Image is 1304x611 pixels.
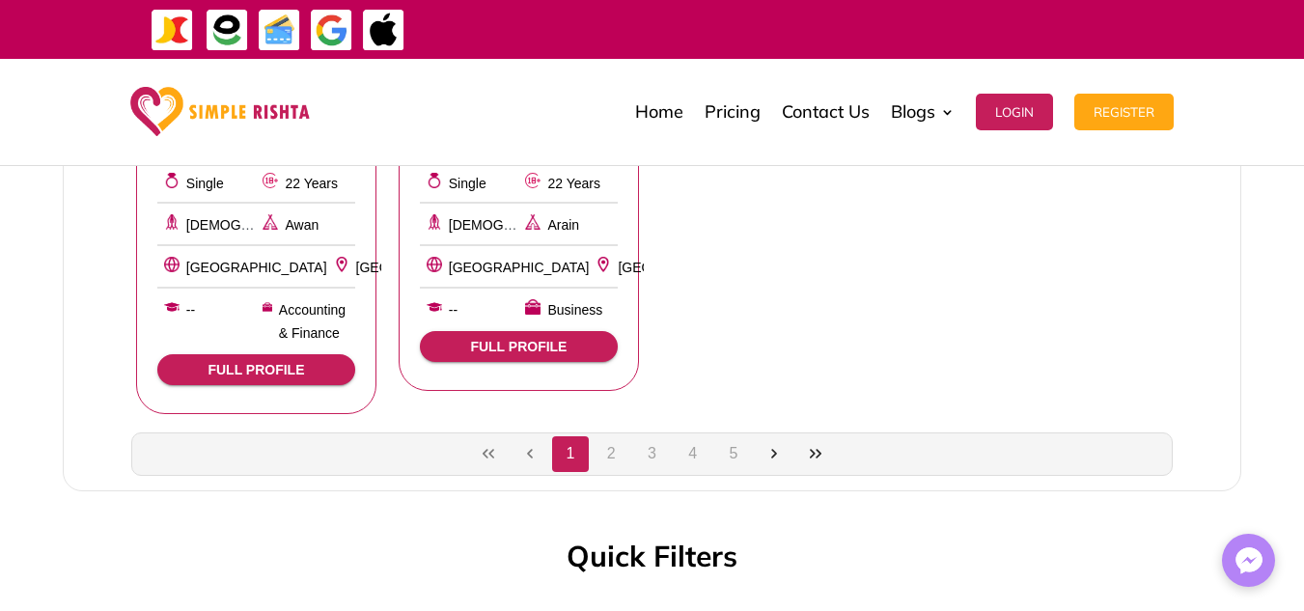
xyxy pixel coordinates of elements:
[157,354,355,385] button: FULL PROFILE
[206,9,249,52] img: EasyPaisa-icon
[258,9,301,52] img: Credit Cards
[449,217,600,233] span: [DEMOGRAPHIC_DATA]
[567,542,737,580] h3: Quick Filters
[186,299,195,322] span: --
[705,64,761,160] a: Pricing
[782,64,870,160] a: Contact Us
[675,436,711,473] button: Page 4
[362,9,405,52] img: ApplePay-icon
[635,64,683,160] a: Home
[976,64,1053,160] a: Login
[1074,64,1174,160] a: Register
[449,299,458,322] span: --
[310,9,353,52] img: GooglePay-icon
[151,9,194,52] img: JazzCash-icon
[435,339,602,354] span: FULL PROFILE
[891,64,955,160] a: Blogs
[1230,542,1268,580] img: Messenger
[756,436,792,473] button: Next Page
[552,436,589,473] button: Page 1
[420,331,618,362] button: FULL PROFILE
[618,260,759,275] span: [GEOGRAPHIC_DATA]
[797,436,834,473] button: Last Page
[285,176,338,191] span: 22 Years
[356,260,497,275] span: [GEOGRAPHIC_DATA]
[1074,94,1174,130] button: Register
[634,436,671,473] button: Page 3
[285,217,319,233] span: Awan
[547,217,579,233] span: Arain
[449,260,590,275] span: [GEOGRAPHIC_DATA]
[186,260,327,275] span: [GEOGRAPHIC_DATA]
[449,176,486,191] span: Single
[186,176,224,191] span: Single
[173,362,340,377] span: FULL PROFILE
[547,299,602,322] span: Business
[186,217,338,233] span: [DEMOGRAPHIC_DATA]
[547,176,600,191] span: 22 Years
[593,436,629,473] button: Page 2
[976,94,1053,130] button: Login
[715,436,752,473] button: Page 5
[279,299,355,346] span: Accounting & Finance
